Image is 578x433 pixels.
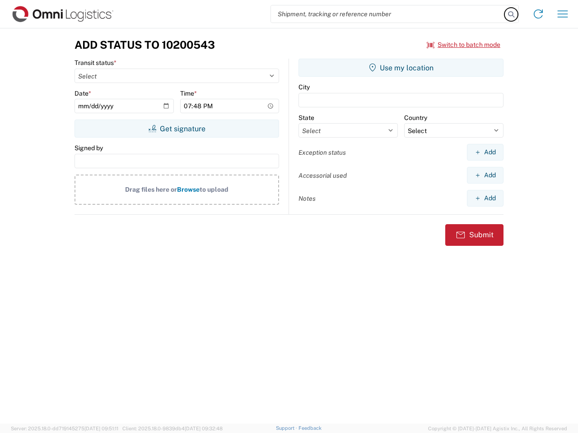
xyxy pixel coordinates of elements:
[445,224,503,246] button: Submit
[298,171,347,180] label: Accessorial used
[180,89,197,97] label: Time
[185,426,223,431] span: [DATE] 09:32:48
[467,144,503,161] button: Add
[271,5,505,23] input: Shipment, tracking or reference number
[467,167,503,184] button: Add
[177,186,200,193] span: Browse
[276,425,298,431] a: Support
[11,426,118,431] span: Server: 2025.18.0-dd719145275
[75,38,215,51] h3: Add Status to 10200543
[404,114,427,122] label: Country
[298,83,310,91] label: City
[428,424,567,433] span: Copyright © [DATE]-[DATE] Agistix Inc., All Rights Reserved
[298,114,314,122] label: State
[125,186,177,193] span: Drag files here or
[427,37,500,52] button: Switch to batch mode
[75,89,91,97] label: Date
[75,59,117,67] label: Transit status
[298,194,316,203] label: Notes
[84,426,118,431] span: [DATE] 09:51:11
[200,186,228,193] span: to upload
[122,426,223,431] span: Client: 2025.18.0-9839db4
[467,190,503,207] button: Add
[298,59,503,77] button: Use my location
[298,148,346,157] label: Exception status
[298,425,322,431] a: Feedback
[75,120,279,138] button: Get signature
[75,144,103,152] label: Signed by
